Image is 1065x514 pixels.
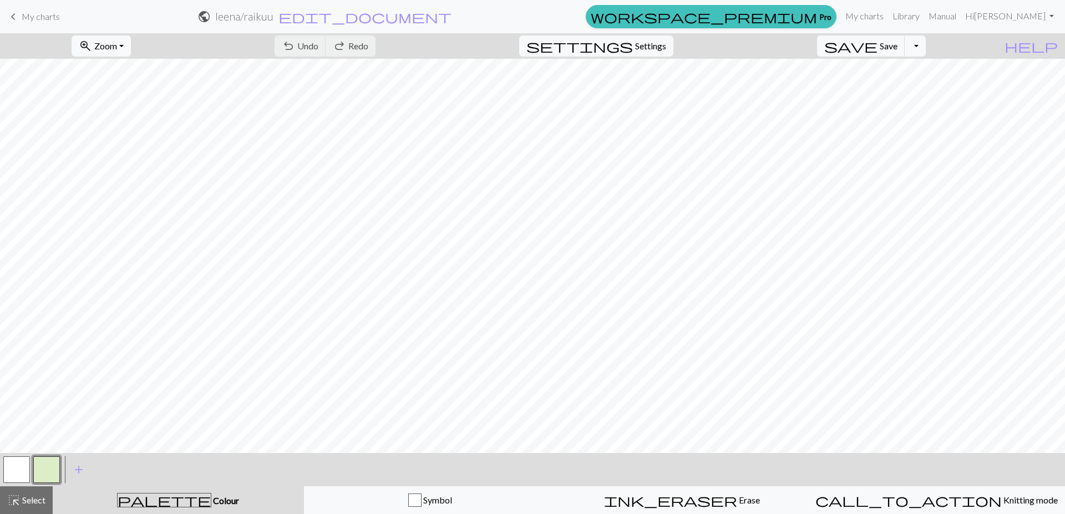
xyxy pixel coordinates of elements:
[21,495,45,505] span: Select
[1002,495,1058,505] span: Knitting mode
[304,486,556,514] button: Symbol
[817,35,905,57] button: Save
[72,35,131,57] button: Zoom
[197,9,211,24] span: public
[526,39,633,53] i: Settings
[808,486,1065,514] button: Knitting mode
[556,486,808,514] button: Erase
[72,462,85,477] span: add
[924,5,961,27] a: Manual
[519,35,673,57] button: SettingsSettings
[53,486,304,514] button: Colour
[94,40,117,51] span: Zoom
[278,9,452,24] span: edit_document
[586,5,836,28] a: Pro
[7,492,21,508] span: highlight_alt
[79,38,92,54] span: zoom_in
[7,9,20,24] span: keyboard_arrow_left
[7,7,60,26] a: My charts
[841,5,888,27] a: My charts
[888,5,924,27] a: Library
[815,492,1002,508] span: call_to_action
[422,495,452,505] span: Symbol
[215,10,273,23] h2: leena / raikuu
[604,492,737,508] span: ink_eraser
[880,40,897,51] span: Save
[526,38,633,54] span: settings
[824,38,878,54] span: save
[211,495,239,506] span: Colour
[22,11,60,22] span: My charts
[635,39,666,53] span: Settings
[118,492,211,508] span: palette
[591,9,817,24] span: workspace_premium
[737,495,760,505] span: Erase
[1005,38,1058,54] span: help
[961,5,1058,27] a: Hi[PERSON_NAME]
